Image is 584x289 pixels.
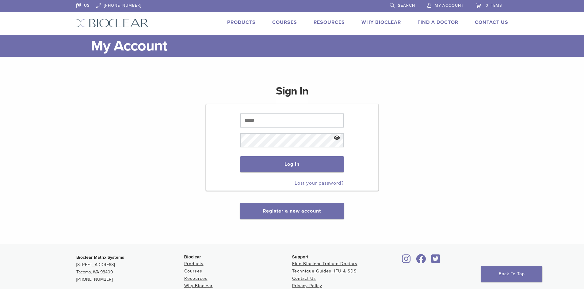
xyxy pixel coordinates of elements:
a: Courses [272,19,297,25]
a: Find A Doctor [418,19,458,25]
a: Contact Us [475,19,508,25]
span: My Account [435,3,464,8]
a: Bioclear [429,258,442,264]
h1: Sign In [276,84,308,103]
a: Privacy Policy [292,283,322,288]
a: Bioclear [414,258,428,264]
a: Back To Top [481,266,542,282]
a: Contact Us [292,276,316,281]
a: Why Bioclear [361,19,401,25]
a: Courses [184,269,202,274]
a: Register a new account [263,208,321,214]
span: Support [292,254,309,259]
strong: Bioclear Matrix Systems [76,255,124,260]
h1: My Account [91,35,508,57]
a: Resources [314,19,345,25]
button: Register a new account [240,203,344,219]
p: [STREET_ADDRESS] Tacoma, WA 98409 [PHONE_NUMBER] [76,254,184,283]
a: Find Bioclear Trained Doctors [292,261,357,266]
a: Resources [184,276,208,281]
span: 0 items [486,3,502,8]
a: Technique Guides, IFU & SDS [292,269,357,274]
a: Products [184,261,204,266]
img: Bioclear [76,19,149,28]
a: Bioclear [400,258,413,264]
a: Products [227,19,256,25]
span: Search [398,3,415,8]
a: Lost your password? [295,180,344,186]
button: Show password [330,130,344,146]
a: Why Bioclear [184,283,213,288]
span: Bioclear [184,254,201,259]
button: Log in [240,156,344,172]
